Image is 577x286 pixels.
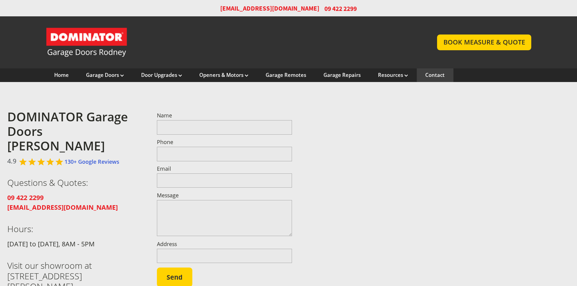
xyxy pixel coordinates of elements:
h3: Hours: [7,224,143,234]
a: Contact [425,72,445,78]
div: Rated 4.9 out of 5, [19,158,65,166]
span: 09 422 2299 [324,4,357,13]
label: Address [157,242,292,247]
h2: DOMINATOR Garage Doors [PERSON_NAME] [7,110,143,153]
a: Garage Repairs [323,72,361,78]
a: [EMAIL_ADDRESS][DOMAIN_NAME] [220,4,319,13]
label: Message [157,193,292,198]
a: 09 422 2299 [7,193,44,202]
h3: Questions & Quotes: [7,177,143,188]
a: Openers & Motors [199,72,248,78]
a: 130+ Google Reviews [65,158,119,165]
a: Garage Door and Secure Access Solutions homepage [46,27,425,58]
span: 4.9 [7,156,16,166]
a: [EMAIL_ADDRESS][DOMAIN_NAME] [7,203,118,212]
a: Garage Doors [86,72,124,78]
label: Name [157,113,292,118]
a: Garage Remotes [266,72,306,78]
label: Email [157,166,292,172]
a: BOOK MEASURE & QUOTE [437,35,531,50]
a: Resources [378,72,408,78]
p: [DATE] to [DATE], 8AM - 5PM [7,239,143,249]
a: Door Upgrades [141,72,182,78]
a: Home [54,72,69,78]
label: Phone [157,140,292,145]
